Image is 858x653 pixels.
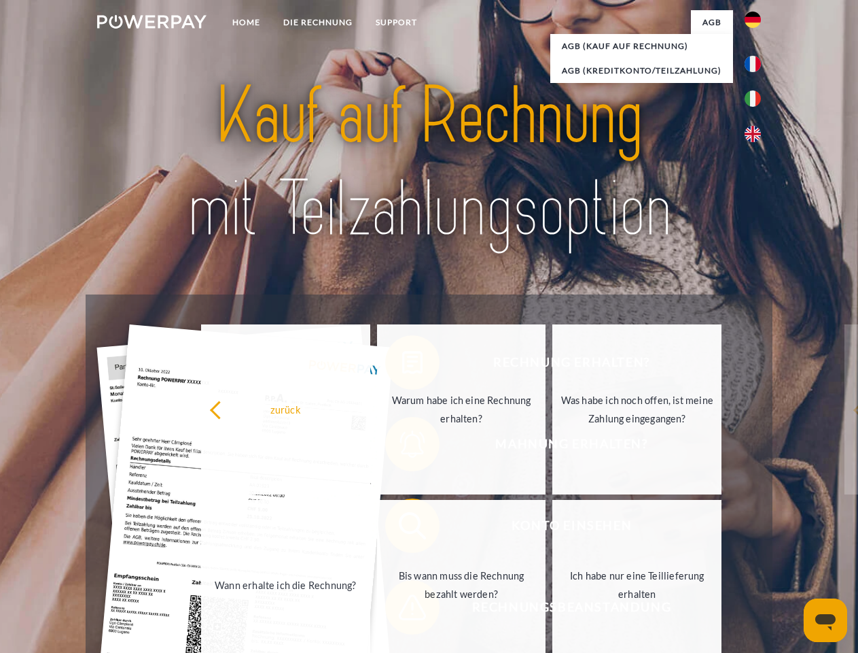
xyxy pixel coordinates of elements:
[745,126,761,142] img: en
[97,15,207,29] img: logo-powerpay-white.svg
[209,575,362,594] div: Wann erhalte ich die Rechnung?
[550,58,733,83] a: AGB (Kreditkonto/Teilzahlung)
[221,10,272,35] a: Home
[552,324,721,495] a: Was habe ich noch offen, ist meine Zahlung eingegangen?
[385,391,538,428] div: Warum habe ich eine Rechnung erhalten?
[691,10,733,35] a: agb
[560,567,713,603] div: Ich habe nur eine Teillieferung erhalten
[560,391,713,428] div: Was habe ich noch offen, ist meine Zahlung eingegangen?
[130,65,728,261] img: title-powerpay_de.svg
[804,599,847,642] iframe: Schaltfläche zum Öffnen des Messaging-Fensters
[745,56,761,72] img: fr
[550,34,733,58] a: AGB (Kauf auf Rechnung)
[209,400,362,418] div: zurück
[745,90,761,107] img: it
[745,12,761,28] img: de
[364,10,429,35] a: SUPPORT
[385,567,538,603] div: Bis wann muss die Rechnung bezahlt werden?
[272,10,364,35] a: DIE RECHNUNG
